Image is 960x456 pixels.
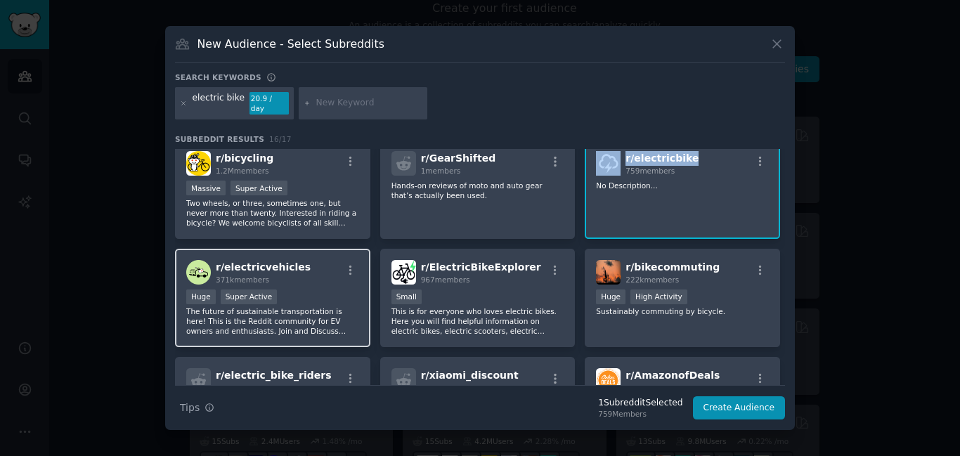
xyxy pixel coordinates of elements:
span: 1.2M members [216,167,269,175]
span: 1 members [421,167,461,175]
div: electric bike [193,92,245,115]
span: r/ AmazonofDeals [625,370,720,381]
div: Small [391,289,422,304]
span: r/ electric_bike_riders [216,370,332,381]
div: 1 Subreddit Selected [598,397,682,410]
p: Hands-on reviews of moto and auto gear that’s actually been used. [391,181,564,200]
p: The future of sustainable transportation is here! This is the Reddit community for EV owners and ... [186,306,359,336]
img: ElectricBikeExplorer [391,260,416,285]
span: 114 members [216,384,265,392]
span: 759 members [625,167,675,175]
div: Massive [186,181,226,195]
input: New Keyword [316,97,422,110]
div: Huge [186,289,216,304]
span: r/ electricvehicles [216,261,311,273]
div: Super Active [221,289,278,304]
span: Subreddit Results [175,134,264,144]
img: bicycling [186,151,211,176]
span: r/ GearShifted [421,152,496,164]
span: Tips [180,400,200,415]
span: 967 members [421,275,470,284]
div: 20.9 / day [249,92,289,115]
p: Sustainably commuting by bicycle. [596,306,769,316]
span: r/ bicycling [216,152,273,164]
h3: New Audience - Select Subreddits [197,37,384,51]
div: Super Active [231,181,287,195]
img: electricbike [596,151,621,176]
p: Two wheels, or three, sometimes one, but never more than twenty. Interested in riding a bicycle? ... [186,198,359,228]
span: 763 members [421,384,470,392]
img: electricvehicles [186,260,211,285]
img: bikecommuting [596,260,621,285]
span: r/ bikecommuting [625,261,720,273]
h3: Search keywords [175,72,261,82]
button: Tips [175,396,219,420]
span: 31k members [625,384,674,392]
p: This is for everyone who loves electric bikes. Here you will find helpful information on electric... [391,306,564,336]
span: r/ ElectricBikeExplorer [421,261,541,273]
span: r/ electricbike [625,152,699,164]
span: 16 / 17 [269,135,292,143]
button: Create Audience [693,396,786,420]
div: High Activity [630,289,687,304]
span: 371k members [216,275,269,284]
div: Huge [596,289,625,304]
p: No Description... [596,181,769,190]
div: 759 Members [598,409,682,419]
span: 222k members [625,275,679,284]
img: AmazonofDeals [596,368,621,393]
span: r/ xiaomi_discount [421,370,519,381]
